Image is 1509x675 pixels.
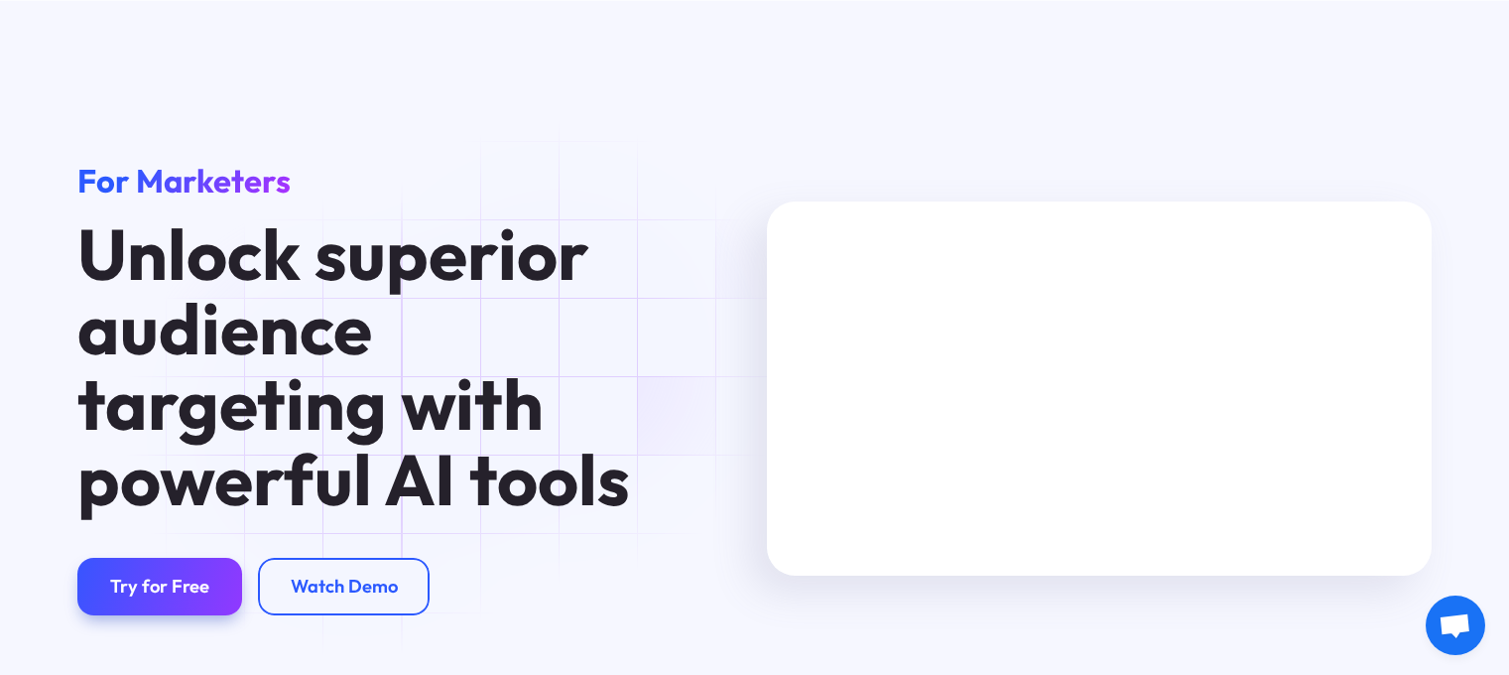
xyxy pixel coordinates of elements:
div: Try for Free [110,576,209,599]
iframe: KeywordSearch Homepage Welcome [767,202,1432,576]
h1: Unlock superior audience targeting with powerful AI tools [77,217,661,518]
a: Open chat [1426,596,1485,655]
a: Try for Free [77,558,241,614]
div: Watch Demo [291,576,398,599]
span: For Marketers [77,160,291,201]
